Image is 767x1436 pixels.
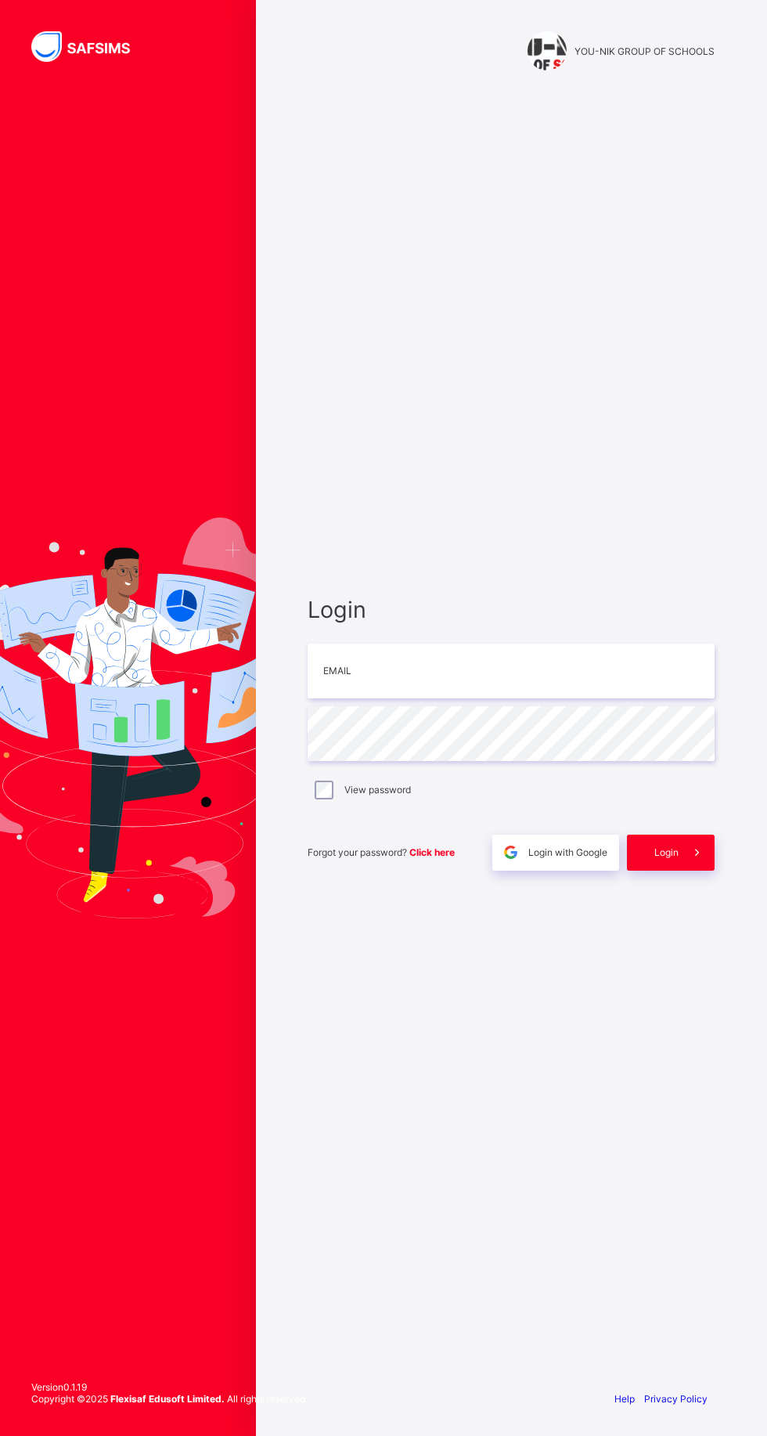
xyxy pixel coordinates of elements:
a: Privacy Policy [644,1393,708,1405]
strong: Flexisaf Edusoft Limited. [110,1393,225,1405]
span: Version 0.1.19 [31,1381,308,1393]
a: Help [614,1393,635,1405]
span: Forgot your password? [308,846,455,858]
span: Login with Google [528,846,607,858]
label: View password [344,784,411,796]
img: google.396cfc9801f0270233282035f929180a.svg [502,843,520,861]
span: Login [654,846,679,858]
span: YOU-NIK GROUP OF SCHOOLS [574,45,715,57]
img: SAFSIMS Logo [31,31,149,62]
span: Copyright © 2025 All rights reserved. [31,1393,308,1405]
span: Login [308,596,715,623]
a: Click here [409,846,455,858]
